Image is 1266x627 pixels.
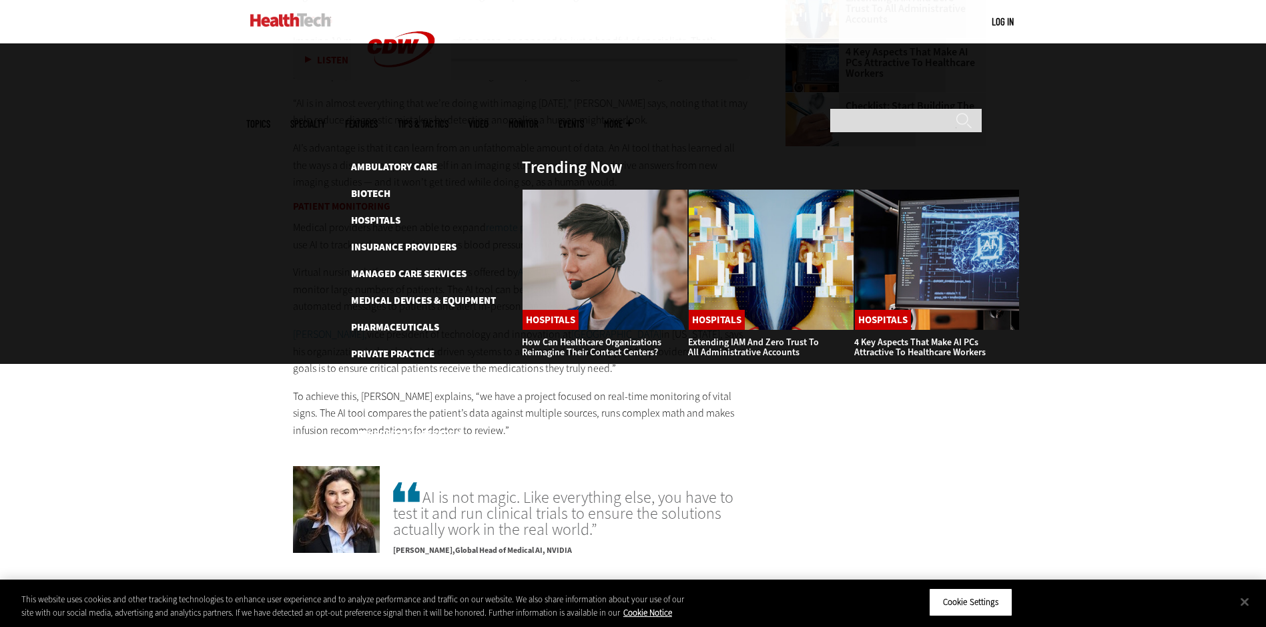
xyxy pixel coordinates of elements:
a: Biotech [351,187,390,200]
a: Extending IAM and Zero Trust to All Administrative Accounts [688,336,819,359]
a: Pharmaceuticals [351,321,439,334]
div: User menu [992,15,1014,29]
a: Hospitals [523,310,579,330]
p: To achieve this, [PERSON_NAME] explains, “we have a project focused on real-time monitoring of vi... [293,388,751,439]
a: More information about your privacy [623,607,672,618]
a: Hospitals [855,310,911,330]
h3: Trending Now [522,159,623,176]
span: [PERSON_NAME] [393,545,455,556]
img: Desktop monitor with brain AI concept [854,189,1020,331]
button: Cookie Settings [929,588,1012,616]
a: Private Practice [351,347,434,361]
span: AI is not magic. Like everything else, you have to test it and run clinical trials to ensure the ... [393,479,750,538]
a: Senior Care [351,401,410,414]
a: Hospitals [689,310,745,330]
a: Medical Devices & Equipment [351,294,496,307]
div: This website uses cookies and other tracking technologies to enhance user experience and to analy... [21,593,696,619]
a: Hospitals [351,214,400,227]
a: University & Research [351,427,462,441]
a: Log in [992,15,1014,27]
a: Managed Care Services [351,267,466,280]
a: Rural Healthcare [351,374,440,387]
a: How Can Healthcare Organizations Reimagine Their Contact Centers? [522,336,661,359]
p: Global Head of Medical AI, NVIDIA [393,538,750,557]
a: Insurance Providers [351,240,456,254]
img: Healthcare contact center [522,189,688,331]
button: Close [1230,587,1259,616]
a: Ambulatory Care [351,160,437,174]
img: abstract image of woman with pixelated face [688,189,854,331]
img: Dr. Mona Flores [293,466,380,553]
a: 4 Key Aspects That Make AI PCs Attractive to Healthcare Workers [854,336,986,359]
img: Home [250,13,331,27]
